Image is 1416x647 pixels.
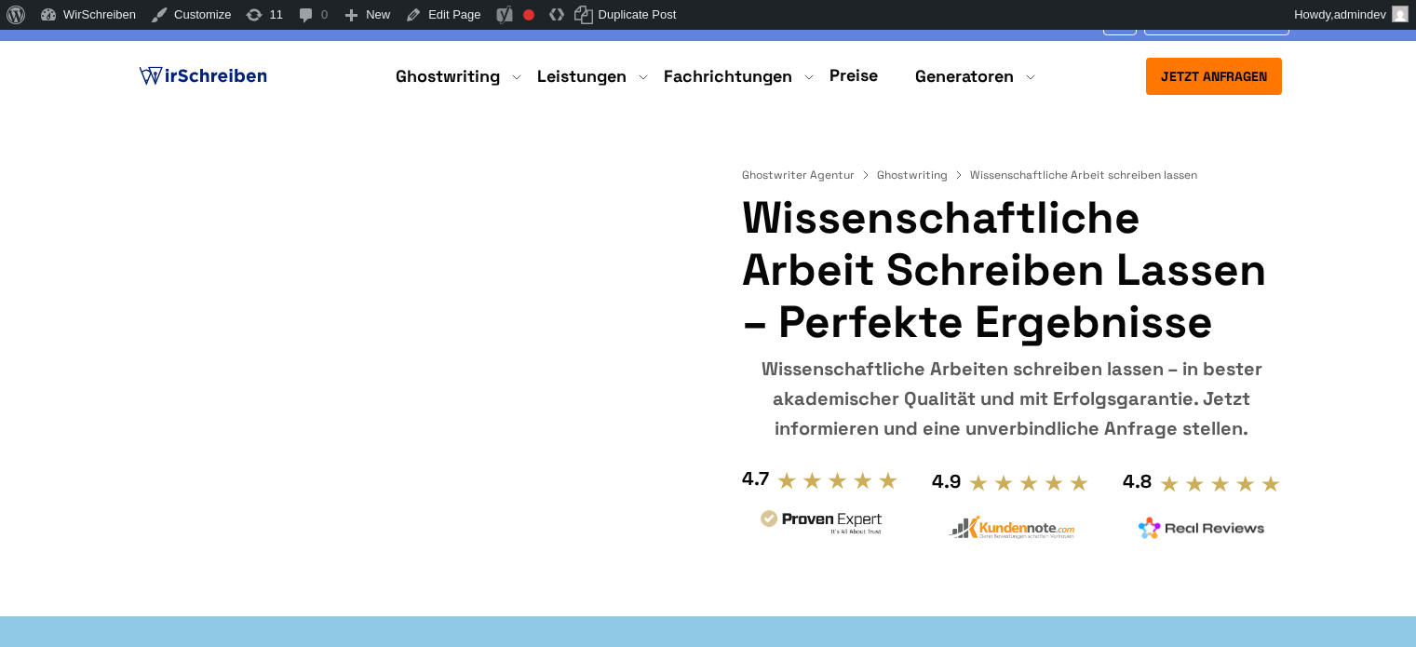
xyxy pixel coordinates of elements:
[1334,7,1386,21] span: admindev
[537,65,627,88] a: Leistungen
[915,65,1014,88] a: Generatoren
[396,65,500,88] a: Ghostwriting
[968,473,1090,493] img: stars
[948,515,1074,540] img: kundennote
[758,507,884,542] img: provenexpert
[1159,474,1281,494] img: stars
[664,65,792,88] a: Fachrichtungen
[877,168,966,182] a: Ghostwriting
[1123,466,1152,496] div: 4.8
[135,62,271,90] img: logo ghostwriter-österreich
[742,192,1281,348] h1: Wissenschaftliche Arbeit schreiben lassen – perfekte Ergebnisse
[742,464,769,493] div: 4.7
[523,9,534,20] div: Focus keyphrase not set
[742,354,1281,443] div: Wissenschaftliche Arbeiten schreiben lassen – in bester akademischer Qualität und mit Erfolgsgara...
[1146,58,1282,95] button: Jetzt anfragen
[932,466,961,496] div: 4.9
[1139,517,1265,539] img: realreviews
[776,470,898,491] img: stars
[742,168,873,182] a: Ghostwriter Agentur
[829,64,878,86] a: Preise
[970,168,1197,182] span: Wissenschaftliche Arbeit schreiben lassen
